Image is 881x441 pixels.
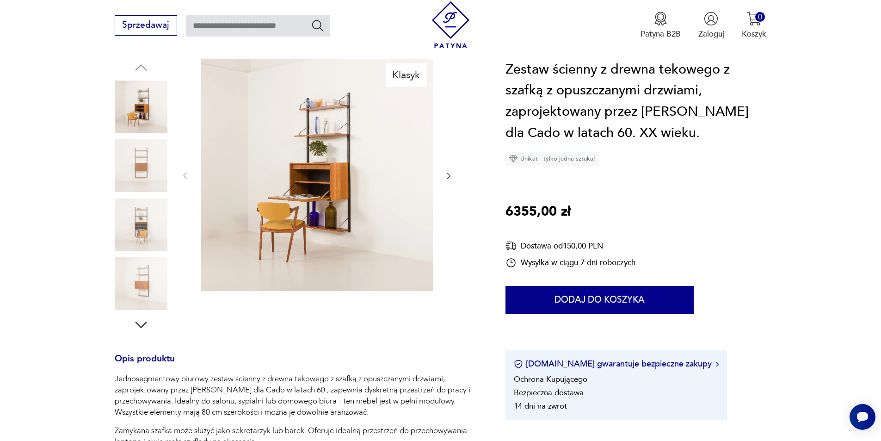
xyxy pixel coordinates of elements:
li: Bezpieczna dostawa [514,387,584,398]
button: Sprzedawaj [115,15,177,36]
li: 14 dni na zwrot [514,401,567,411]
a: Sprzedawaj [115,22,177,30]
h1: Zestaw ścienny z drewna tekowego z szafką z opuszczanymi drzwiami, zaprojektowany przez [PERSON_N... [505,59,766,143]
button: Patyna B2B [641,12,681,39]
p: Koszyk [742,29,766,39]
div: Klasyk [386,63,427,87]
img: Zdjęcie produktu Zestaw ścienny z drewna tekowego z szafką z opuszczanymi drzwiami, zaprojektowan... [115,139,167,192]
img: Ikona strzałki w prawo [716,362,719,366]
img: Ikona koszyka [747,12,761,26]
img: Ikona dostawy [505,240,517,252]
img: Zdjęcie produktu Zestaw ścienny z drewna tekowego z szafką z opuszczanymi drzwiami, zaprojektowan... [115,81,167,133]
p: 6355,00 zł [505,201,571,223]
button: Dodaj do koszyka [505,286,694,314]
img: Zdjęcie produktu Zestaw ścienny z drewna tekowego z szafką z opuszczanymi drzwiami, zaprojektowan... [201,59,433,291]
div: Dostawa od 150,00 PLN [505,240,635,252]
img: Zdjęcie produktu Zestaw ścienny z drewna tekowego z szafką z opuszczanymi drzwiami, zaprojektowan... [115,257,167,310]
img: Patyna - sklep z meblami i dekoracjami vintage [427,1,474,48]
h3: Opis produktu [115,355,479,374]
div: Unikat - tylko jedna sztuka! [505,152,599,166]
button: 0Koszyk [742,12,766,39]
button: [DOMAIN_NAME] gwarantuje bezpieczne zakupy [514,358,719,370]
button: Zaloguj [698,12,724,39]
img: Ikona certyfikatu [514,360,523,369]
p: Patyna B2B [641,29,681,39]
button: Szukaj [311,19,324,32]
a: Ikona medaluPatyna B2B [641,12,681,39]
img: Ikonka użytkownika [704,12,718,26]
div: 0 [755,12,765,22]
p: Jednosegmentowy biurowy zestaw ścienny z drewna tekowego z szafką z opuszczanymi drzwiami, zaproj... [115,373,479,418]
p: Zaloguj [698,29,724,39]
li: Ochrona Kupującego [514,374,587,385]
img: Zdjęcie produktu Zestaw ścienny z drewna tekowego z szafką z opuszczanymi drzwiami, zaprojektowan... [115,199,167,251]
img: Ikona medalu [653,12,668,26]
div: Wysyłka w ciągu 7 dni roboczych [505,257,635,268]
img: Ikona diamentu [509,155,518,163]
iframe: Smartsupp widget button [850,404,875,430]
